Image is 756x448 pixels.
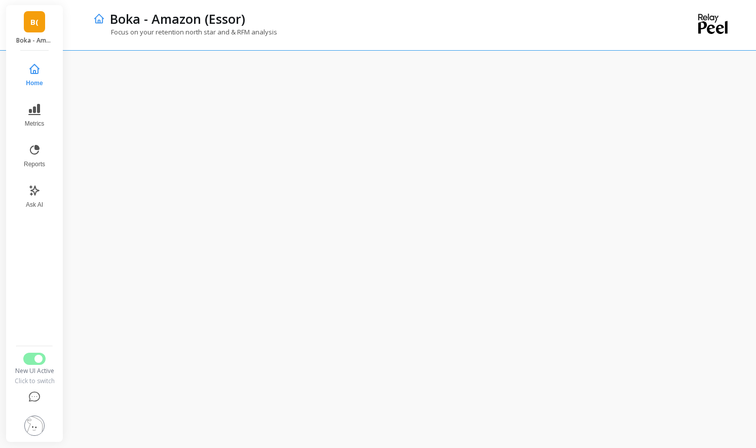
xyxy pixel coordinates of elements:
[16,36,53,45] p: Boka - Amazon (Essor)
[18,178,51,215] button: Ask AI
[26,79,43,87] span: Home
[14,377,55,385] div: Click to switch
[14,367,55,375] div: New UI Active
[14,409,55,442] button: Settings
[18,138,51,174] button: Reports
[30,16,39,28] span: B(
[93,27,277,36] p: Focus on your retention north star and & RFM analysis
[85,70,736,428] iframe: Omni Embed
[23,353,46,365] button: Switch to Legacy UI
[24,160,45,168] span: Reports
[26,201,43,209] span: Ask AI
[110,10,245,27] p: Boka - Amazon (Essor)
[24,416,45,436] img: profile picture
[18,57,51,93] button: Home
[18,97,51,134] button: Metrics
[14,385,55,409] button: Help
[25,120,45,128] span: Metrics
